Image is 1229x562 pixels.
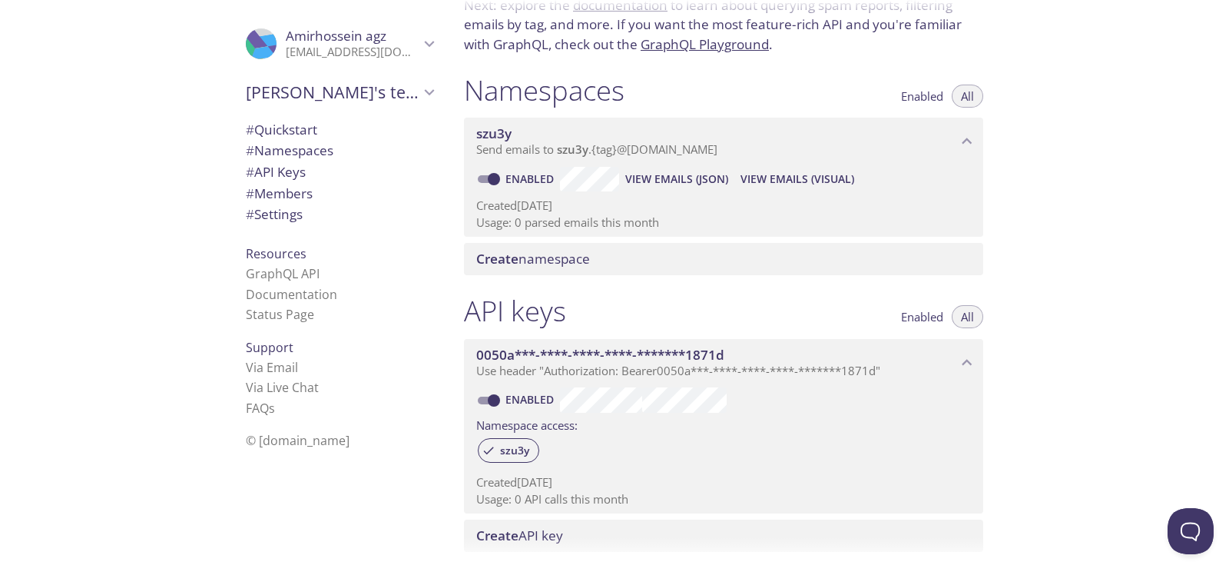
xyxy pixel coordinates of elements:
[464,243,983,275] div: Create namespace
[892,305,952,328] button: Enabled
[478,438,539,463] div: szu3y
[246,245,306,262] span: Resources
[234,72,446,112] div: Amirhossein's team
[464,118,983,165] div: szu3y namespace
[246,185,254,202] span: #
[246,339,293,356] span: Support
[476,474,971,491] p: Created [DATE]
[234,161,446,183] div: API Keys
[246,121,254,138] span: #
[286,45,419,60] p: [EMAIL_ADDRESS][DOMAIN_NAME]
[476,250,518,268] span: Create
[234,140,446,161] div: Namespaces
[286,27,386,45] span: Amirhossein agz
[491,444,538,457] span: szu3y
[234,183,446,205] div: Members
[246,185,313,202] span: Members
[246,163,254,181] span: #
[246,265,320,282] a: GraphQL API
[246,163,306,181] span: API Keys
[246,432,349,449] span: © [DOMAIN_NAME]
[464,73,624,108] h1: Namespaces
[503,392,560,407] a: Enabled
[476,527,563,544] span: API key
[476,141,717,157] span: Send emails to . {tag} @[DOMAIN_NAME]
[246,359,298,376] a: Via Email
[557,141,588,157] span: szu3y
[476,413,578,435] label: Namespace access:
[952,305,983,328] button: All
[476,491,971,507] p: Usage: 0 API calls this month
[246,121,317,138] span: Quickstart
[625,170,728,188] span: View Emails (JSON)
[234,204,446,225] div: Team Settings
[234,18,446,69] div: Amirhossein agz
[1168,508,1214,554] iframe: Help Scout Beacon - Open
[464,520,983,552] div: Create API Key
[892,85,952,108] button: Enabled
[246,205,254,223] span: #
[246,141,254,159] span: #
[476,198,971,214] p: Created [DATE]
[246,81,419,103] span: [PERSON_NAME]'s team
[952,85,983,108] button: All
[246,379,319,396] a: Via Live Chat
[246,286,337,303] a: Documentation
[476,125,512,142] span: szu3y
[234,119,446,141] div: Quickstart
[246,400,275,417] a: FAQ
[641,35,769,53] a: GraphQL Playground
[246,141,333,159] span: Namespaces
[476,250,590,268] span: namespace
[269,400,275,417] span: s
[476,527,518,544] span: Create
[734,167,860,191] button: View Emails (Visual)
[246,205,303,223] span: Settings
[464,294,566,328] h1: API keys
[740,170,854,188] span: View Emails (Visual)
[476,214,971,231] p: Usage: 0 parsed emails this month
[246,306,314,323] a: Status Page
[619,167,734,191] button: View Emails (JSON)
[503,171,560,186] a: Enabled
